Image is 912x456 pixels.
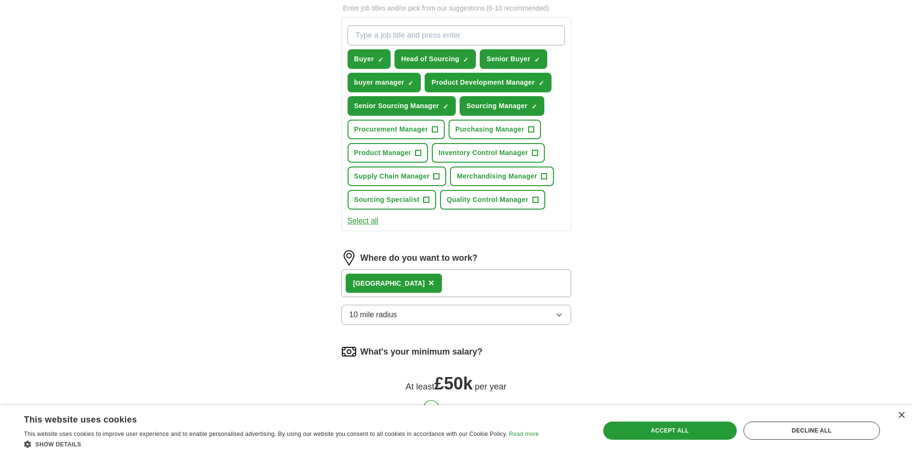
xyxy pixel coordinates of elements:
button: Sourcing Specialist [348,190,437,210]
button: Product Development Manager✓ [425,73,552,92]
span: ✓ [539,79,544,87]
span: Inventory Control Manager [439,148,528,158]
button: Purchasing Manager [449,120,541,139]
span: 10 mile radius [349,309,397,321]
img: salary.png [341,344,357,359]
span: per year [475,382,507,391]
span: ✓ [408,79,414,87]
span: ✓ [531,103,537,111]
button: Sourcing Manager✓ [460,96,544,116]
span: Quality Control Manager [447,195,529,205]
button: Senior Buyer✓ [480,49,547,69]
span: × [428,278,434,288]
button: × [428,276,434,290]
span: Head of Sourcing [401,54,460,64]
button: Supply Chain Manager [348,167,447,186]
span: Show details [35,441,81,448]
div: Show details [24,439,539,449]
span: ✓ [534,56,540,64]
span: Merchandising Manager [457,171,537,181]
span: Purchasing Manager [455,124,524,134]
button: Procurement Manager [348,120,445,139]
a: Read more, opens a new window [509,431,539,437]
div: [GEOGRAPHIC_DATA] [353,278,425,289]
button: Buyer✓ [348,49,391,69]
button: Select all [348,215,379,227]
span: Buyer [354,54,374,64]
button: 10 mile radius [341,305,571,325]
span: At least [405,382,434,391]
div: Close [898,412,905,419]
span: Product Manager [354,148,412,158]
button: Senior Sourcing Manager✓ [348,96,456,116]
button: Head of Sourcing✓ [394,49,476,69]
input: Type a job title and press enter [348,25,565,45]
img: location.png [341,250,357,266]
span: Procurement Manager [354,124,428,134]
p: Enter job titles and/or pick from our suggestions (6-10 recommended) [341,3,571,13]
button: buyer manager✓ [348,73,421,92]
span: Supply Chain Manager [354,171,430,181]
span: ✓ [378,56,383,64]
label: What's your minimum salary? [360,345,483,358]
span: Sourcing Specialist [354,195,420,205]
div: This website uses cookies [24,411,515,425]
span: Senior Buyer [486,54,530,64]
span: ✓ [463,56,469,64]
div: Decline all [743,422,880,440]
button: Merchandising Manager [450,167,554,186]
span: Product Development Manager [431,78,535,88]
span: Senior Sourcing Manager [354,101,439,111]
label: Where do you want to work? [360,252,478,265]
button: Quality Control Manager [440,190,545,210]
div: Accept all [603,422,737,440]
span: Sourcing Manager [466,101,528,111]
button: Product Manager [348,143,428,163]
button: Inventory Control Manager [432,143,545,163]
span: This website uses cookies to improve user experience and to enable personalised advertising. By u... [24,431,507,437]
span: ✓ [443,103,449,111]
span: buyer manager [354,78,405,88]
span: £ 50k [434,374,473,393]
